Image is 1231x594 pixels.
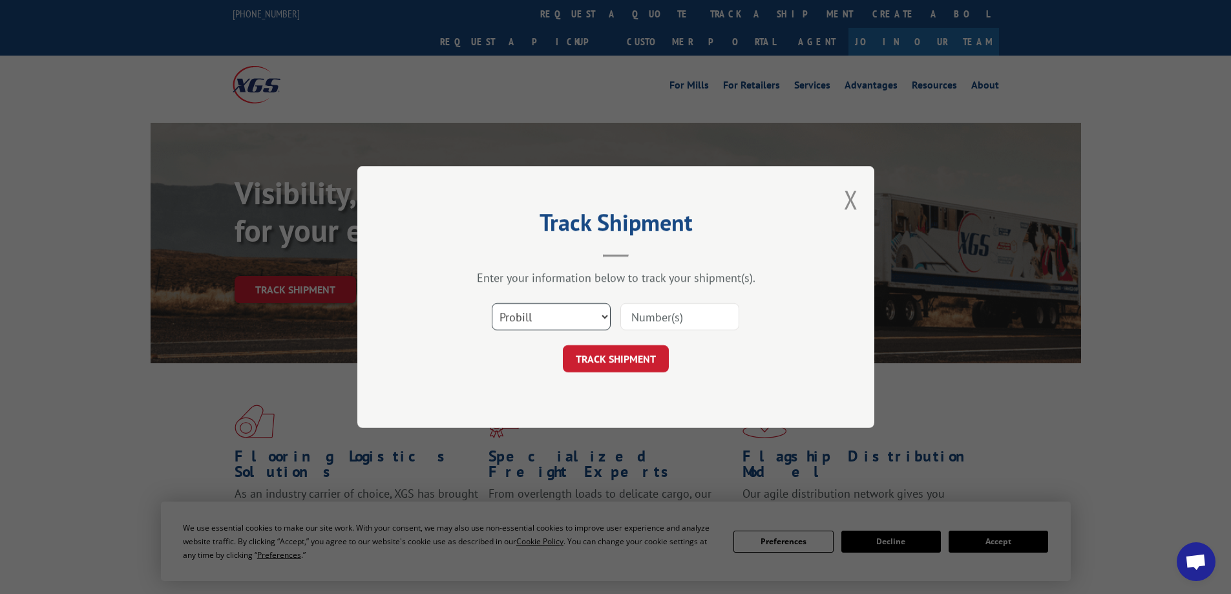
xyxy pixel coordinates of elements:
[422,270,810,285] div: Enter your information below to track your shipment(s).
[422,213,810,238] h2: Track Shipment
[563,345,669,372] button: TRACK SHIPMENT
[1177,542,1215,581] div: Open chat
[844,182,858,217] button: Close modal
[620,303,739,330] input: Number(s)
